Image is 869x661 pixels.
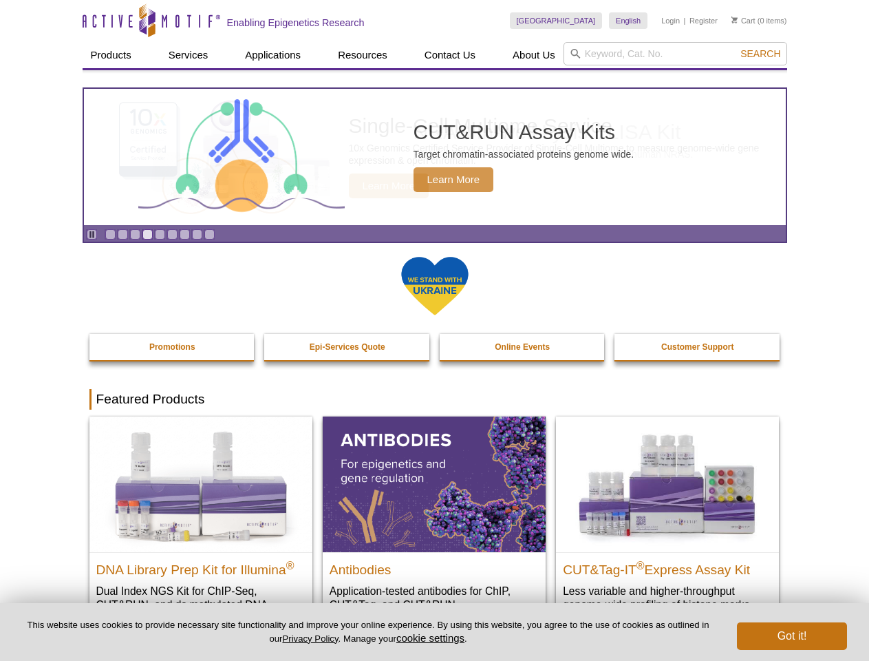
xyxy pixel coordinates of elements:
[96,584,305,626] p: Dual Index NGS Kit for ChIP-Seq, CUT&RUN, and ds methylated DNA assays.
[227,17,365,29] h2: Enabling Epigenetics Research
[636,559,645,571] sup: ®
[556,417,779,625] a: CUT&Tag-IT® Express Assay Kit CUT&Tag-IT®Express Assay Kit Less variable and higher-throughput ge...
[89,334,256,360] a: Promotions
[330,584,539,612] p: Application-tested antibodies for ChIP, CUT&Tag, and CUT&RUN.
[731,12,787,29] li: (0 items)
[400,255,469,317] img: We Stand With Ukraine
[282,633,338,644] a: Privacy Policy
[416,42,484,68] a: Contact Us
[264,334,431,360] a: Epi-Services Quote
[440,334,606,360] a: Online Events
[84,89,786,225] article: CUT&RUN Assay Kits
[84,89,786,225] a: CUT&RUN Assay Kits CUT&RUN Assay Kits Target chromatin-associated proteins genome wide. Learn More
[105,229,116,240] a: Go to slide 1
[160,42,217,68] a: Services
[556,417,779,552] img: CUT&Tag-IT® Express Assay Kit
[204,229,215,240] a: Go to slide 9
[89,389,780,410] h2: Featured Products
[396,632,464,644] button: cookie settings
[89,417,312,552] img: DNA Library Prep Kit for Illumina
[323,417,546,552] img: All Antibodies
[155,229,165,240] a: Go to slide 5
[414,122,634,143] h2: CUT&RUN Assay Kits
[330,42,396,68] a: Resources
[167,229,178,240] a: Go to slide 6
[689,16,718,25] a: Register
[323,417,546,625] a: All Antibodies Antibodies Application-tested antibodies for ChIP, CUT&Tag, and CUT&RUN.
[89,417,312,639] a: DNA Library Prep Kit for Illumina DNA Library Prep Kit for Illumina® Dual Index NGS Kit for ChIP-...
[504,42,564,68] a: About Us
[737,622,847,650] button: Got it!
[731,17,738,23] img: Your Cart
[83,42,140,68] a: Products
[736,48,784,60] button: Search
[237,42,309,68] a: Applications
[740,48,780,59] span: Search
[414,167,494,192] span: Learn More
[684,12,686,29] li: |
[563,556,772,577] h2: CUT&Tag-IT Express Assay Kit
[609,12,647,29] a: English
[510,12,603,29] a: [GEOGRAPHIC_DATA]
[563,584,772,612] p: Less variable and higher-throughput genome-wide profiling of histone marks​.
[96,556,305,577] h2: DNA Library Prep Kit for Illumina
[192,229,202,240] a: Go to slide 8
[138,94,345,220] img: CUT&RUN Assay Kits
[414,148,634,160] p: Target chromatin-associated proteins genome wide.
[286,559,294,571] sup: ®
[142,229,153,240] a: Go to slide 4
[661,342,733,352] strong: Customer Support
[495,342,550,352] strong: Online Events
[22,619,714,645] p: This website uses cookies to provide necessary site functionality and improve your online experie...
[731,16,755,25] a: Cart
[564,42,787,65] input: Keyword, Cat. No.
[310,342,385,352] strong: Epi-Services Quote
[614,334,781,360] a: Customer Support
[87,229,97,240] a: Toggle autoplay
[149,342,195,352] strong: Promotions
[330,556,539,577] h2: Antibodies
[118,229,128,240] a: Go to slide 2
[180,229,190,240] a: Go to slide 7
[130,229,140,240] a: Go to slide 3
[661,16,680,25] a: Login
